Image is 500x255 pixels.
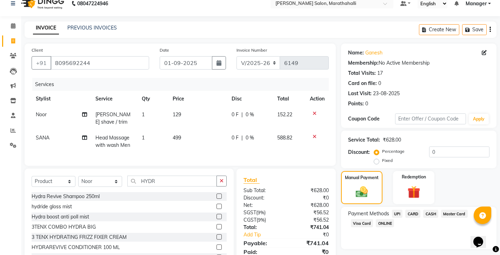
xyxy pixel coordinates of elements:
span: CGST [244,217,256,223]
div: Hydra Revive Shampoo 250ml [32,193,100,200]
a: Ganesh [365,49,382,57]
span: 499 [173,135,181,141]
th: Stylist [32,91,91,107]
div: ₹0 [294,231,334,238]
span: Head Massage with wash Men [95,135,130,148]
th: Disc [227,91,273,107]
span: 0 F [232,134,239,142]
div: 0 [378,80,381,87]
div: ₹0 [286,194,334,202]
img: _gift.svg [404,184,424,200]
div: Payable: [238,239,286,247]
div: Sub Total: [238,187,286,194]
div: Name: [348,49,364,57]
span: | [241,134,243,142]
div: Discount: [238,194,286,202]
div: Coupon Code [348,115,395,123]
span: Noor [36,111,47,118]
span: Master Card [441,210,468,218]
th: Total [273,91,306,107]
div: Services [32,78,334,91]
div: Total Visits: [348,70,376,77]
div: HYDRAREVIVE CONDITIONER 100 ML [32,244,120,251]
iframe: chat widget [471,227,493,248]
div: 3 TENX HYDRATING FRIZZ FIXER CREAM [32,234,127,241]
label: Client [32,47,43,53]
label: Redemption [402,174,426,180]
th: Qty [138,91,168,107]
th: Action [306,91,329,107]
span: 0 F [232,111,239,118]
span: SGST [244,209,256,216]
div: Membership: [348,59,379,67]
label: Date [160,47,169,53]
label: Fixed [382,157,393,164]
div: ( ) [238,209,286,216]
span: 129 [173,111,181,118]
button: Apply [469,114,489,124]
span: Visa Card [351,219,373,227]
div: 17 [377,70,383,77]
button: Create New [419,24,459,35]
div: Net: [238,202,286,209]
span: SANA [36,135,49,141]
span: 1 [142,135,145,141]
div: Total: [238,224,286,231]
button: Save [462,24,487,35]
span: CARD [405,210,420,218]
div: ₹741.04 [286,224,334,231]
span: 152.22 [277,111,292,118]
div: Hydra boost anti poll mist [32,213,89,221]
span: UPI [392,210,403,218]
div: ₹628.00 [286,202,334,209]
th: Service [91,91,138,107]
label: Invoice Number [236,47,267,53]
div: hydride gloss mist [32,203,72,210]
div: ( ) [238,216,286,224]
img: _cash.svg [352,185,372,199]
th: Price [168,91,227,107]
span: Payment Methods [348,210,389,217]
a: Add Tip [238,231,294,238]
span: ONLINE [376,219,394,227]
div: ₹56.52 [286,209,334,216]
div: Card on file: [348,80,377,87]
div: No Active Membership [348,59,489,67]
label: Percentage [382,148,405,155]
a: PREVIOUS INVOICES [67,25,117,31]
button: +91 [32,56,51,70]
div: ₹628.00 [383,136,401,144]
span: 9% [258,210,264,215]
span: 588.82 [277,135,292,141]
div: Last Visit: [348,90,372,97]
label: Manual Payment [345,175,379,181]
span: 0 % [246,111,254,118]
div: 0 [365,100,368,107]
div: ₹628.00 [286,187,334,194]
div: ₹56.52 [286,216,334,224]
span: 1 [142,111,145,118]
span: 0 % [246,134,254,142]
input: Enter Offer / Coupon Code [395,113,466,124]
div: Points: [348,100,364,107]
input: Search by Name/Mobile/Email/Code [51,56,149,70]
a: INVOICE [33,22,59,34]
span: [PERSON_NAME] shave / trim [95,111,131,125]
div: ₹741.04 [286,239,334,247]
div: Discount: [348,149,370,156]
span: CASH [423,210,438,218]
input: Search or Scan [127,176,217,187]
div: 23-08-2025 [373,90,400,97]
span: Total [244,176,260,184]
div: 3TENX COMBO HYDRA BIG [32,223,96,231]
span: | [241,111,243,118]
div: Service Total: [348,136,380,144]
span: 9% [258,217,265,223]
